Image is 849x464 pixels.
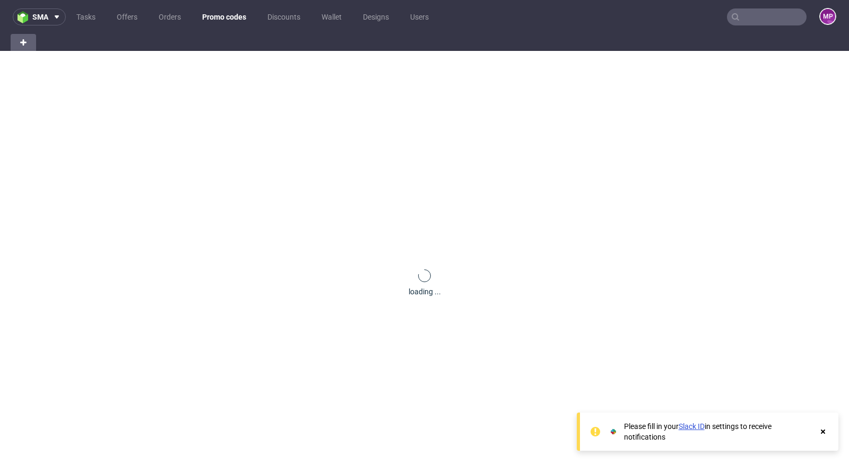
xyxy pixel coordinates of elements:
img: Slack [608,426,619,437]
div: Please fill in your in settings to receive notifications [624,421,813,442]
a: Discounts [261,8,307,25]
span: sma [32,13,48,21]
button: sma [13,8,66,25]
a: Offers [110,8,144,25]
div: loading ... [409,286,441,297]
a: Tasks [70,8,102,25]
a: Users [404,8,435,25]
a: Orders [152,8,187,25]
figcaption: MP [820,9,835,24]
a: Promo codes [196,8,253,25]
a: Slack ID [679,422,705,431]
a: Wallet [315,8,348,25]
a: Designs [357,8,395,25]
img: logo [18,11,32,23]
